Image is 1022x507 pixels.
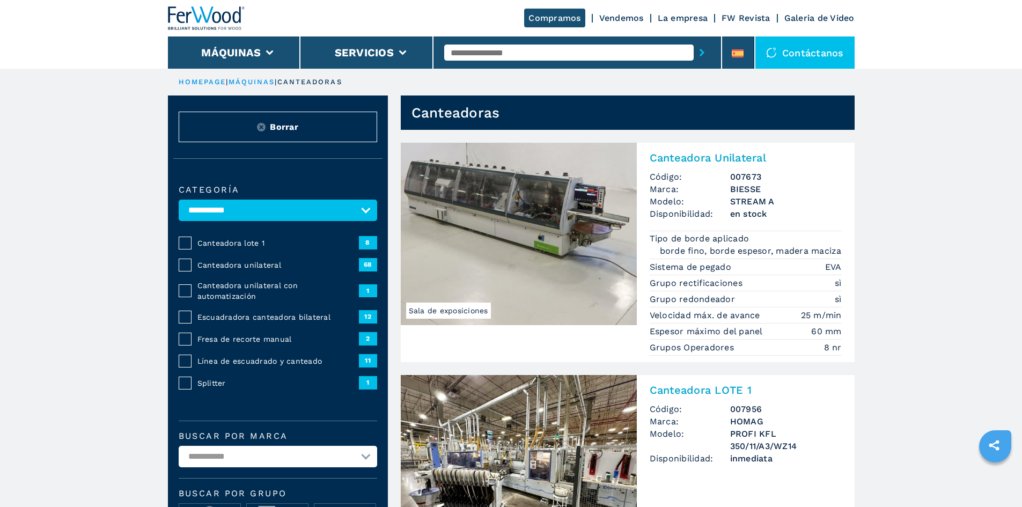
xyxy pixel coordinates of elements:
[825,261,842,273] em: EVA
[650,233,752,245] p: Tipo de borde aplicado
[730,415,842,428] h3: HOMAG
[650,171,730,183] span: Código:
[179,186,377,194] label: categoría
[359,310,377,323] span: 12
[650,310,763,321] p: Velocidad máx. de avance
[197,312,359,322] span: Escuadradora canteadora bilateral
[650,415,730,428] span: Marca:
[229,78,275,86] a: máquinas
[755,36,855,69] div: Contáctanos
[650,151,842,164] h2: Canteadora Unilateral
[650,183,730,195] span: Marca:
[179,432,377,440] label: Buscar por marca
[401,143,637,325] img: Canteadora Unilateral BIESSE STREAM A
[650,428,730,452] span: Modelo:
[359,236,377,249] span: 8
[730,183,842,195] h3: BIESSE
[730,428,842,452] h3: PROFI KFL 350/11/A3/WZ14
[524,9,585,27] a: Compramos
[650,208,730,220] span: Disponibilidad:
[411,104,500,121] h1: Canteadoras
[650,403,730,415] span: Código:
[650,195,730,208] span: Modelo:
[179,489,377,498] span: Buscar por grupo
[197,378,359,388] span: Splitter
[179,78,226,86] a: HOMEPAGE
[406,303,491,319] span: Sala de exposiciones
[981,432,1008,459] a: sharethis
[730,195,842,208] h3: STREAM A
[277,77,342,87] p: canteadoras
[197,334,359,344] span: Fresa de recorte manual
[650,342,737,354] p: Grupos Operadores
[359,258,377,271] span: 68
[660,245,842,257] em: borde fino, borde espesor, madera maciza
[257,123,266,131] img: Reset
[835,277,842,289] em: sì
[824,341,842,354] em: 8 nr
[275,78,277,86] span: |
[694,40,710,65] button: submit-button
[976,459,1014,499] iframe: Chat
[835,293,842,305] em: sì
[811,325,841,337] em: 60 mm
[650,384,842,396] h2: Canteadora LOTE 1
[270,121,298,133] span: Borrar
[730,208,842,220] span: en stock
[650,277,746,289] p: Grupo rectificaciones
[179,112,377,142] button: ResetBorrar
[658,13,708,23] a: La empresa
[650,261,734,273] p: Sistema de pegado
[359,284,377,297] span: 1
[650,293,738,305] p: Grupo redondeador
[801,309,842,321] em: 25 m/min
[197,238,359,248] span: Canteadora lote 1
[201,46,261,59] button: Máquinas
[730,403,842,415] h3: 007956
[730,171,842,183] h3: 007673
[650,326,766,337] p: Espesor máximo del panel
[766,47,777,58] img: Contáctanos
[168,6,245,30] img: Ferwood
[197,260,359,270] span: Canteadora unilateral
[197,280,359,302] span: Canteadora unilateral con automatización
[401,143,855,362] a: Canteadora Unilateral BIESSE STREAM ASala de exposicionesCanteadora UnilateralCódigo:007673Marca:...
[730,452,842,465] span: inmediata
[599,13,644,23] a: Vendemos
[359,332,377,345] span: 2
[197,356,359,366] span: Línea de escuadrado y canteado
[226,78,228,86] span: |
[359,376,377,389] span: 1
[650,452,730,465] span: Disponibilidad:
[784,13,855,23] a: Galeria de Video
[359,354,377,367] span: 11
[335,46,394,59] button: Servicios
[722,13,770,23] a: FW Revista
